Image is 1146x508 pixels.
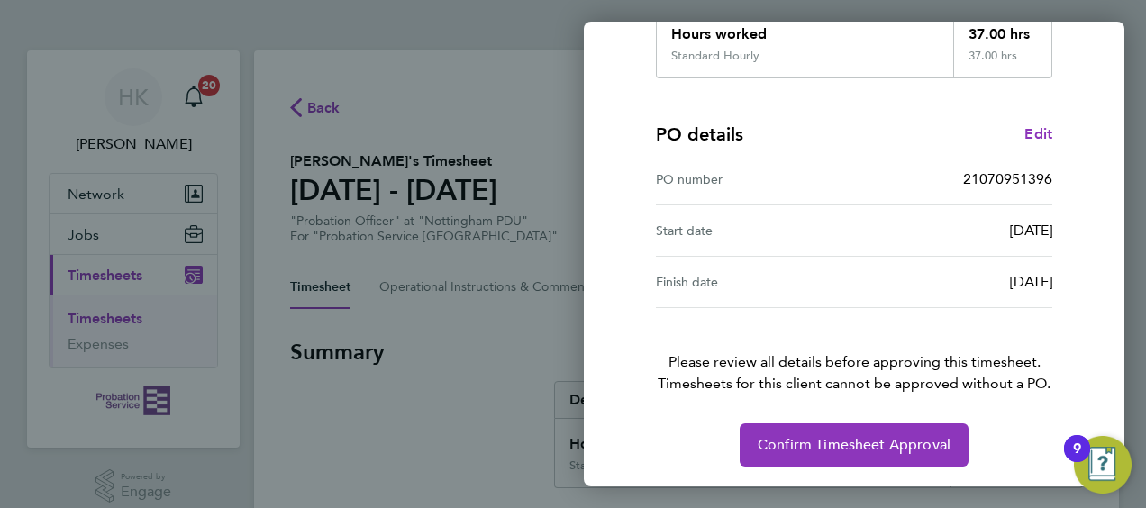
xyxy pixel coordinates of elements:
[1024,123,1052,145] a: Edit
[656,168,854,190] div: PO number
[657,9,953,49] div: Hours worked
[854,271,1052,293] div: [DATE]
[634,373,1074,395] span: Timesheets for this client cannot be approved without a PO.
[1073,449,1081,472] div: 9
[671,49,759,63] div: Standard Hourly
[1074,436,1132,494] button: Open Resource Center, 9 new notifications
[656,271,854,293] div: Finish date
[854,220,1052,241] div: [DATE]
[758,436,950,454] span: Confirm Timesheet Approval
[740,423,969,467] button: Confirm Timesheet Approval
[656,122,743,147] h4: PO details
[953,9,1052,49] div: 37.00 hrs
[656,220,854,241] div: Start date
[634,308,1074,395] p: Please review all details before approving this timesheet.
[1024,125,1052,142] span: Edit
[963,170,1052,187] span: 21070951396
[953,49,1052,77] div: 37.00 hrs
